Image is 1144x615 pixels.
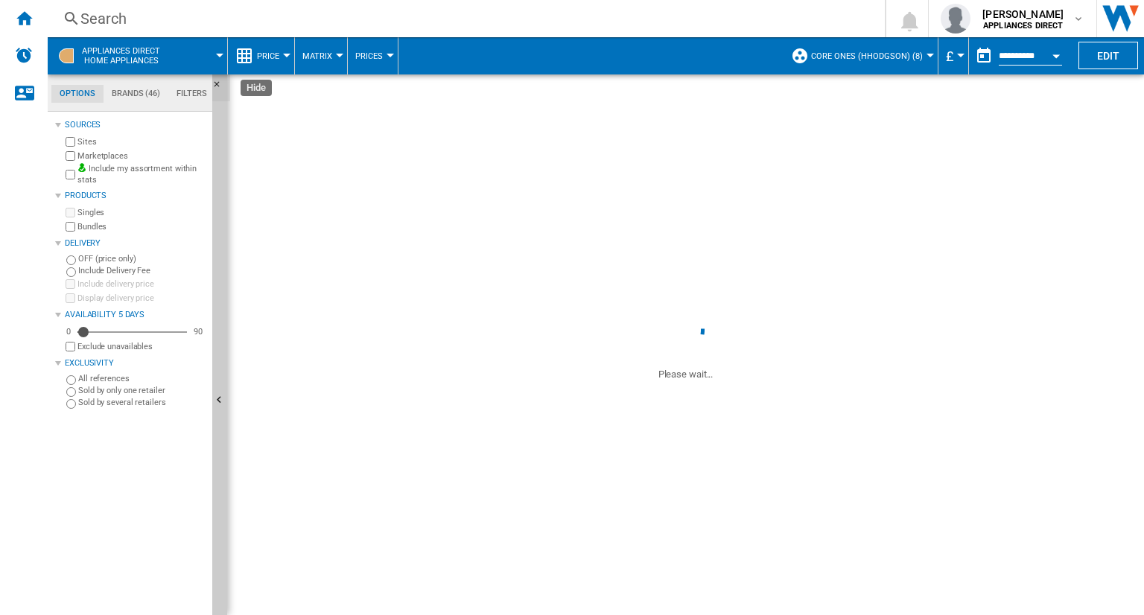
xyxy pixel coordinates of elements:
md-tab-item: Options [51,85,104,103]
md-menu: Currency [938,37,969,74]
md-slider: Availability [77,325,187,340]
div: Products [65,190,206,202]
md-tab-item: Brands (46) [104,85,168,103]
div: APPLIANCES DIRECTHome appliances [55,37,220,74]
div: Core Ones (hhodgson) (8) [791,37,930,74]
input: Sites [66,137,75,147]
span: Price [257,51,279,61]
span: £ [946,48,953,64]
input: All references [66,375,76,385]
input: Include my assortment within stats [66,165,75,184]
label: Display delivery price [77,293,206,304]
button: Prices [355,37,390,74]
img: profile.jpg [941,4,970,34]
div: Delivery [65,238,206,249]
button: Matrix [302,37,340,74]
button: Open calendar [1043,40,1070,67]
md-tab-item: Filters [168,85,215,103]
input: Include delivery price [66,279,75,289]
input: Sold by several retailers [66,399,76,409]
input: Display delivery price [66,342,75,351]
img: mysite-bg-18x18.png [77,163,86,172]
input: Include Delivery Fee [66,267,76,277]
button: Core Ones (hhodgson) (8) [811,37,930,74]
button: APPLIANCES DIRECTHome appliances [82,37,175,74]
span: APPLIANCES DIRECT:Home appliances [82,46,160,66]
span: Core Ones (hhodgson) (8) [811,51,923,61]
span: Prices [355,51,383,61]
b: APPLIANCES DIRECT [983,21,1063,31]
label: Bundles [77,221,206,232]
button: Price [257,37,287,74]
div: 90 [190,326,206,337]
button: Hide [212,74,230,101]
label: Sites [77,136,206,147]
img: alerts-logo.svg [15,46,33,64]
button: md-calendar [969,41,999,71]
div: Sources [65,119,206,131]
input: Sold by only one retailer [66,387,76,397]
ng-transclude: Please wait... [658,369,714,380]
input: Bundles [66,222,75,232]
label: Singles [77,207,206,218]
span: Matrix [302,51,332,61]
label: Include delivery price [77,278,206,290]
button: £ [946,37,961,74]
div: 0 [63,326,74,337]
div: Availability 5 Days [65,309,206,321]
input: Display delivery price [66,293,75,303]
input: Marketplaces [66,151,75,161]
button: Edit [1078,42,1138,69]
label: All references [78,373,206,384]
div: Exclusivity [65,357,206,369]
label: Exclude unavailables [77,341,206,352]
label: OFF (price only) [78,253,206,264]
label: Include Delivery Fee [78,265,206,276]
div: Search [80,8,846,29]
span: [PERSON_NAME] [982,7,1064,22]
div: Price [235,37,287,74]
label: Include my assortment within stats [77,163,206,186]
label: Sold by only one retailer [78,385,206,396]
input: OFF (price only) [66,255,76,265]
input: Singles [66,208,75,217]
label: Marketplaces [77,150,206,162]
label: Sold by several retailers [78,397,206,408]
